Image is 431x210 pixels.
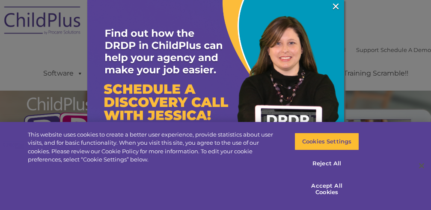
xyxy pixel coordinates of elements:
button: Cookies Settings [294,133,359,151]
button: Close [412,156,431,175]
button: Reject All [294,155,359,173]
div: This website uses cookies to create a better user experience, provide statistics about user visit... [28,131,282,164]
a: × [331,2,341,11]
button: Accept All Cookies [294,177,359,201]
